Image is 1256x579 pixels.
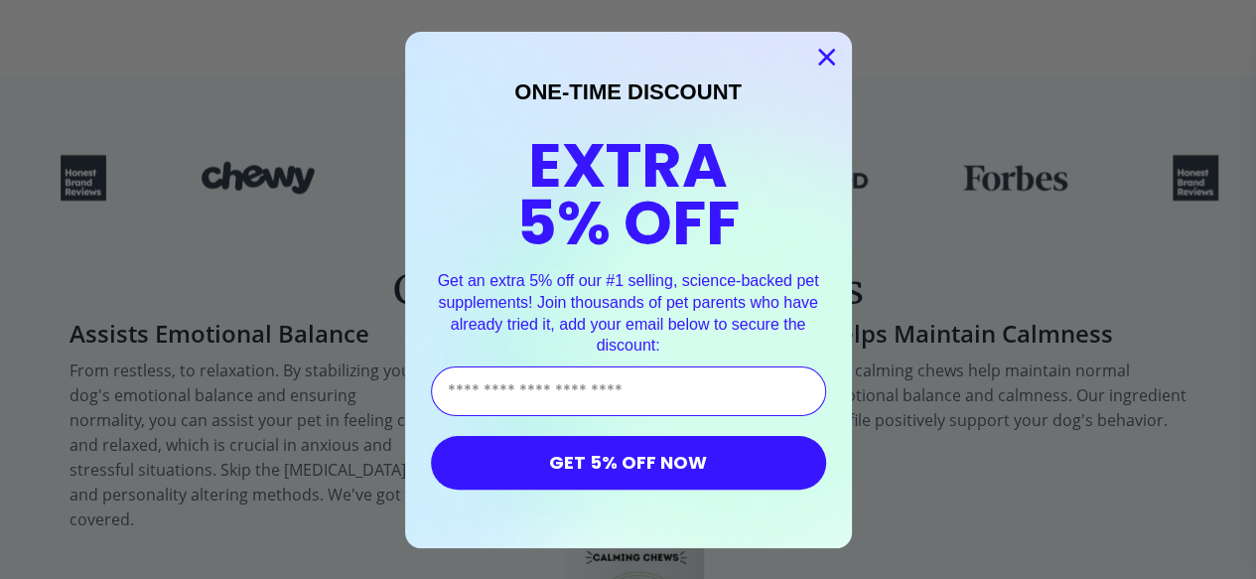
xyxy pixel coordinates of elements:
span: ONE-TIME DISCOUNT [514,79,742,104]
button: Close dialog [809,40,844,74]
button: GET 5% OFF NOW [431,436,826,490]
span: EXTRA [528,122,728,209]
span: 5% OFF [516,180,740,266]
span: Get an extra 5% off our #1 selling, science-backed pet supplements! Join thousands of pet parents... [438,272,819,354]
